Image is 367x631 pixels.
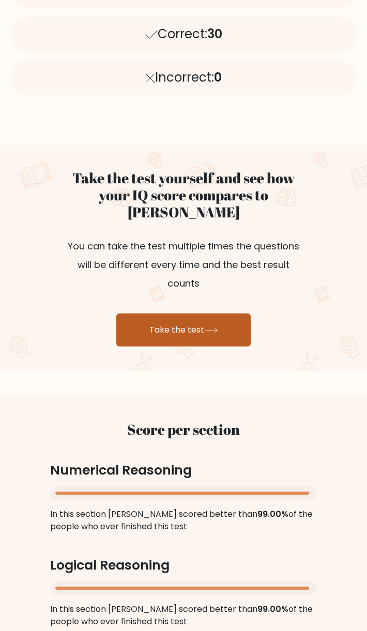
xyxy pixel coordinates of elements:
[10,17,357,52] div: Correct:
[50,463,317,478] h3: Numerical Reasoning
[207,25,222,42] span: 30
[257,508,288,520] span: 99.00%
[67,169,299,220] h2: Take the test yourself and see how your IQ score compares to [PERSON_NAME]
[116,313,251,346] a: Take the test
[67,225,299,305] p: You can take the test multiple times the questions will be different every time and the best resu...
[257,603,288,615] span: 99.00%
[50,558,317,573] h3: Logical Reasoning
[214,69,222,86] span: 0
[10,60,357,95] div: Incorrect:
[50,421,317,438] h2: Score per section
